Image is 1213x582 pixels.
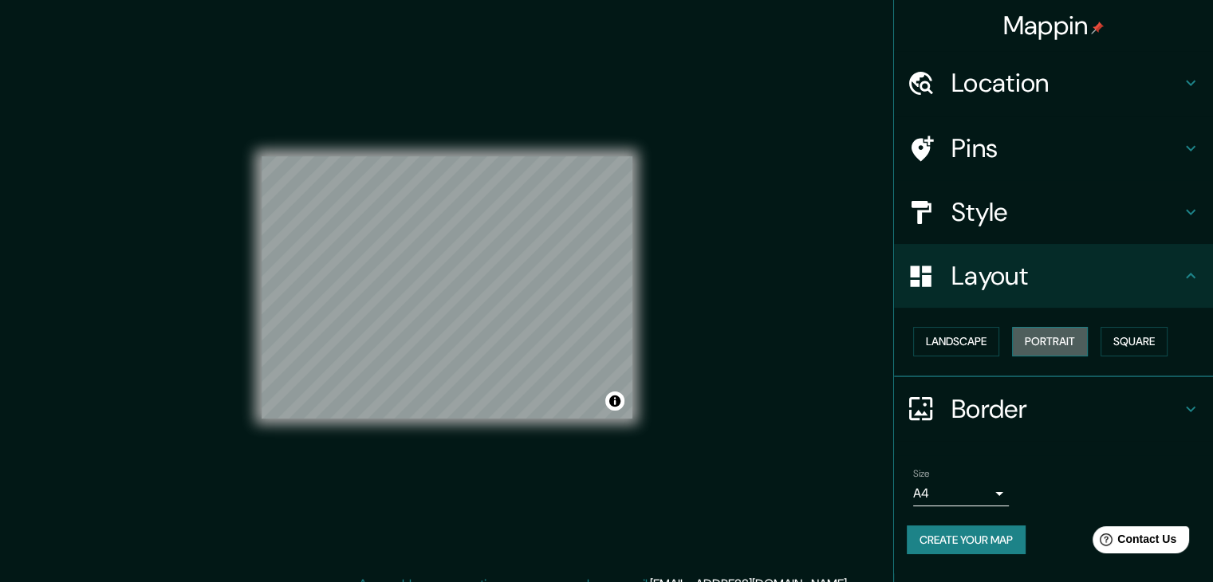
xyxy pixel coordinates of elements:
[894,51,1213,115] div: Location
[894,377,1213,441] div: Border
[907,525,1026,555] button: Create your map
[262,156,632,419] canvas: Map
[894,116,1213,180] div: Pins
[913,327,999,356] button: Landscape
[913,466,930,480] label: Size
[951,132,1181,164] h4: Pins
[951,260,1181,292] h4: Layout
[951,393,1181,425] h4: Border
[894,180,1213,244] div: Style
[951,196,1181,228] h4: Style
[951,67,1181,99] h4: Location
[913,481,1009,506] div: A4
[1003,10,1105,41] h4: Mappin
[1091,22,1104,34] img: pin-icon.png
[894,244,1213,308] div: Layout
[1012,327,1088,356] button: Portrait
[1071,520,1195,564] iframe: Help widget launcher
[1101,327,1168,356] button: Square
[605,391,624,411] button: Toggle attribution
